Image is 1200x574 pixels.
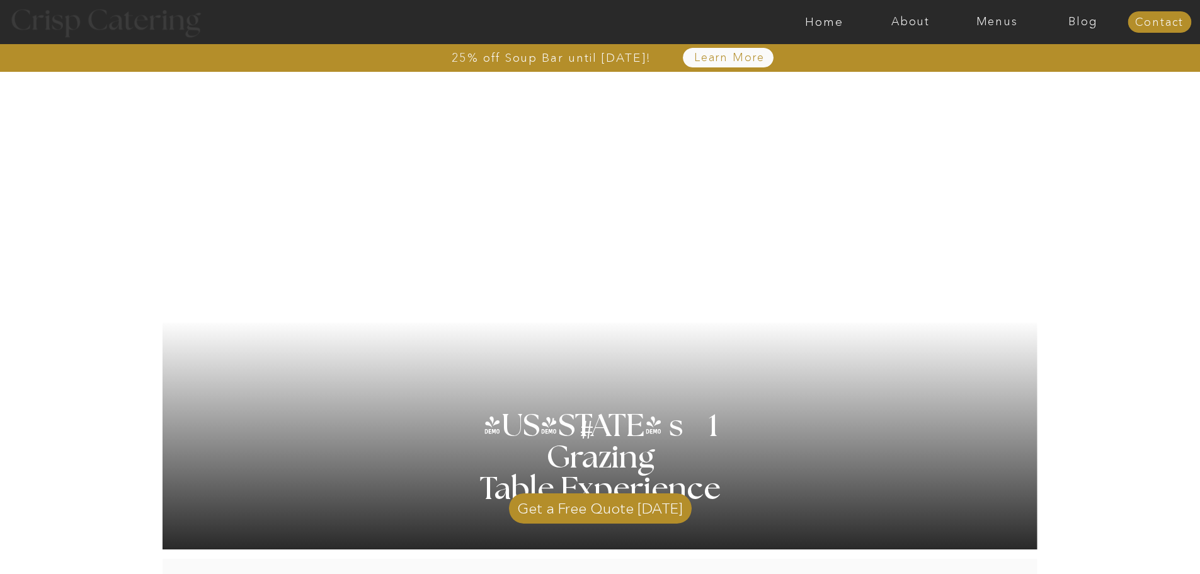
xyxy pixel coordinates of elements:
h3: ' [527,411,579,442]
a: Learn More [665,52,794,64]
a: Get a Free Quote [DATE] [509,487,692,524]
a: 25% off Soup Bar until [DATE]! [406,52,697,64]
a: Home [781,16,867,28]
h3: # [552,418,624,454]
h1: [US_STATE] s 1 Grazing Table Experience [440,411,762,505]
iframe: podium webchat widget bubble [1099,511,1200,574]
a: Menus [954,16,1040,28]
a: Blog [1040,16,1126,28]
a: Contact [1128,16,1191,29]
a: About [867,16,954,28]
